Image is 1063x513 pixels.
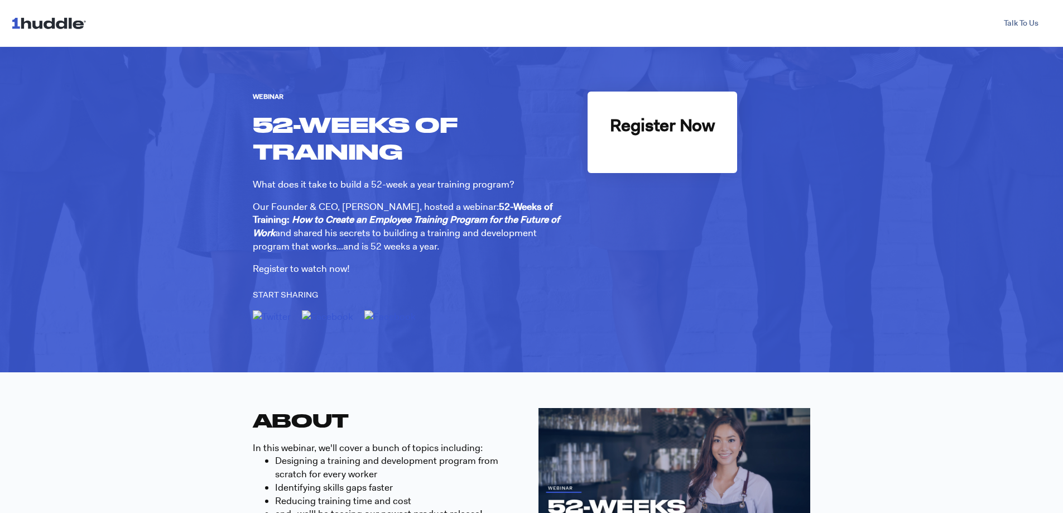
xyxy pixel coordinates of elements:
small: Start Sharing [253,289,571,301]
h2: ABOUT [253,408,525,432]
img: Facebook [364,310,416,324]
img: Facebook [302,310,353,324]
li: Designing a training and development program from scratch for every worker [275,454,525,481]
p: Our Founder & CEO, [PERSON_NAME], hosted a webinar: and shared his secrets to building a training... [253,200,571,253]
li: Identifying skills gaps faster [275,481,525,495]
strong: 52-Weeks of Training: [253,200,553,226]
li: Reducing training time and cost [275,495,525,508]
p: In this webinar, we'll cover a bunch of topics including: [253,442,525,455]
img: Twitter [253,310,291,324]
div: Navigation Menu [102,13,1052,33]
span: What does it take to build a 52-week a year training program? [253,178,514,190]
h1: 52-Weeks of Training [253,111,571,165]
img: 1huddle [11,12,91,33]
h6: Webinar [253,92,571,102]
h2: Register Now [610,114,714,137]
p: Register to watch now! [253,262,571,276]
em: How to Create an Employee Training Program for the Future of Work [253,213,560,239]
a: Talk To Us [990,13,1052,33]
